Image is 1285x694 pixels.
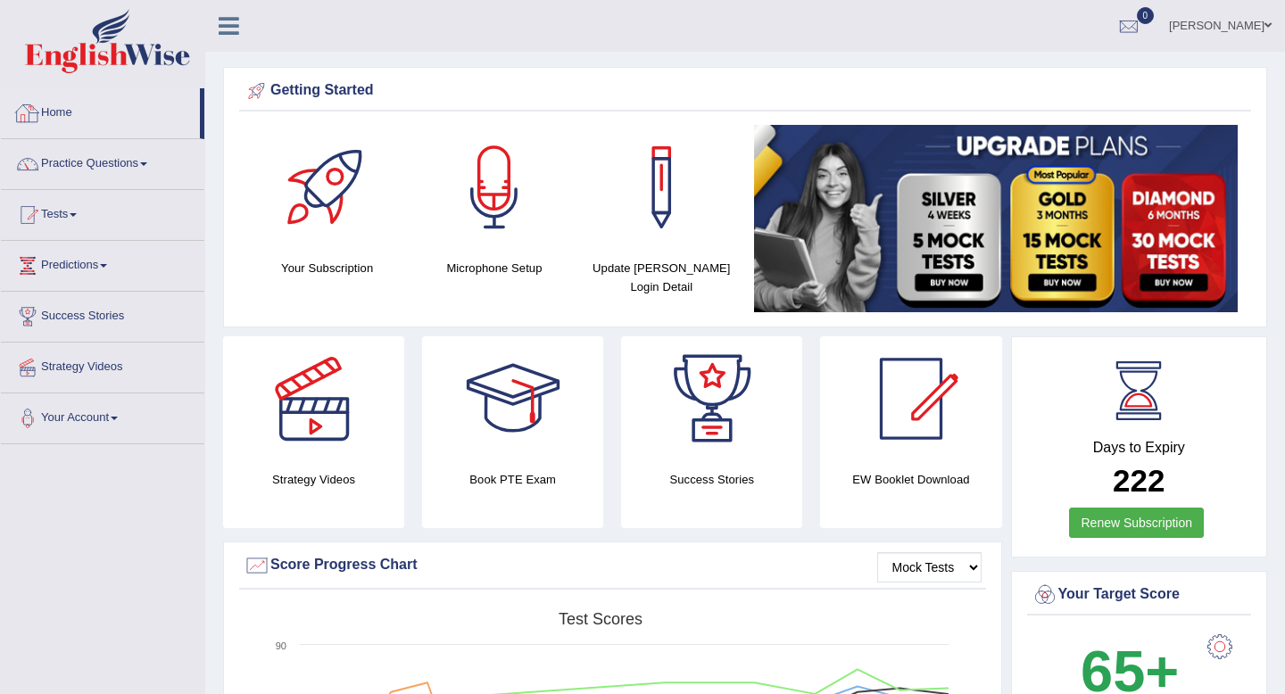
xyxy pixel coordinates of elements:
a: Your Account [1,393,204,438]
h4: Days to Expiry [1032,440,1248,456]
a: Predictions [1,241,204,285]
div: Score Progress Chart [244,552,982,579]
a: Home [1,88,200,133]
a: Success Stories [1,292,204,336]
h4: Strategy Videos [223,470,404,489]
h4: Update [PERSON_NAME] Login Detail [587,259,736,296]
a: Strategy Videos [1,343,204,387]
text: 90 [276,640,286,651]
a: Practice Questions [1,139,204,184]
a: Renew Subscription [1069,508,1204,538]
h4: Success Stories [621,470,802,489]
div: Getting Started [244,78,1247,104]
h4: EW Booklet Download [820,470,1001,489]
a: Tests [1,190,204,235]
h4: Microphone Setup [419,259,568,277]
tspan: Test scores [559,610,642,628]
div: Your Target Score [1032,582,1248,608]
b: 222 [1113,463,1165,498]
h4: Book PTE Exam [422,470,603,489]
span: 0 [1137,7,1155,24]
img: small5.jpg [754,125,1238,312]
h4: Your Subscription [253,259,402,277]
